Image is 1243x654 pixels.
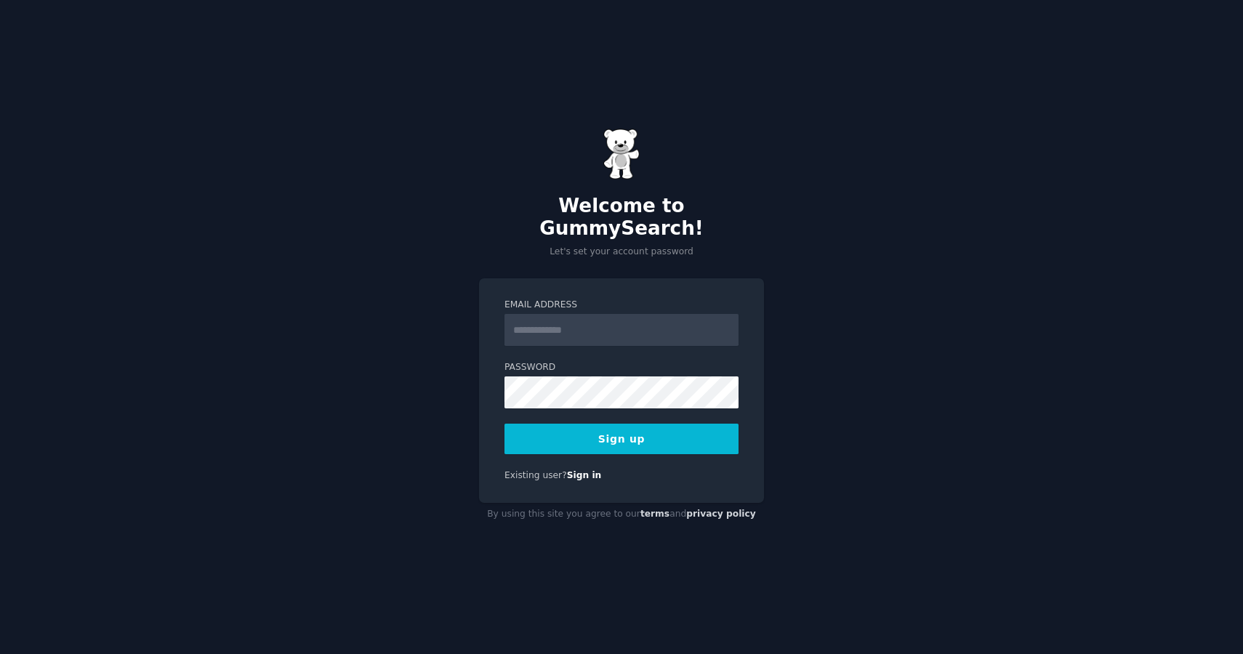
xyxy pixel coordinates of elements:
[504,424,739,454] button: Sign up
[504,361,739,374] label: Password
[504,299,739,312] label: Email Address
[479,246,764,259] p: Let's set your account password
[479,503,764,526] div: By using this site you agree to our and
[603,129,640,179] img: Gummy Bear
[479,195,764,241] h2: Welcome to GummySearch!
[640,509,669,519] a: terms
[504,470,567,480] span: Existing user?
[567,470,602,480] a: Sign in
[686,509,756,519] a: privacy policy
